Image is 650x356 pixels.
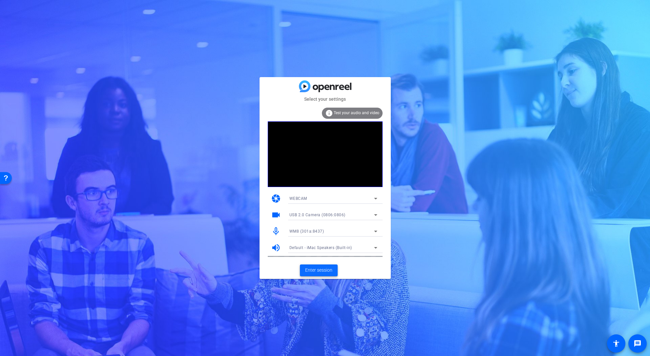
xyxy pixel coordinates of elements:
button: Enter session [300,264,338,276]
mat-icon: message [634,340,641,347]
span: Enter session [305,267,332,274]
span: Default - iMac Speakers (Built-in) [289,245,352,250]
img: blue-gradient.svg [299,80,351,92]
span: Test your audio and video [334,111,379,115]
span: USB 2.0 Camera (0806:0806) [289,213,346,217]
mat-icon: camera [271,194,281,203]
mat-icon: volume_up [271,243,281,253]
mat-icon: info [325,109,333,117]
mat-card-subtitle: Select your settings [260,95,391,103]
mat-icon: videocam [271,210,281,220]
mat-icon: accessibility [612,340,620,347]
mat-icon: mic_none [271,226,281,236]
span: WM8 (301a:8437) [289,229,324,234]
span: WEBCAM [289,196,307,201]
